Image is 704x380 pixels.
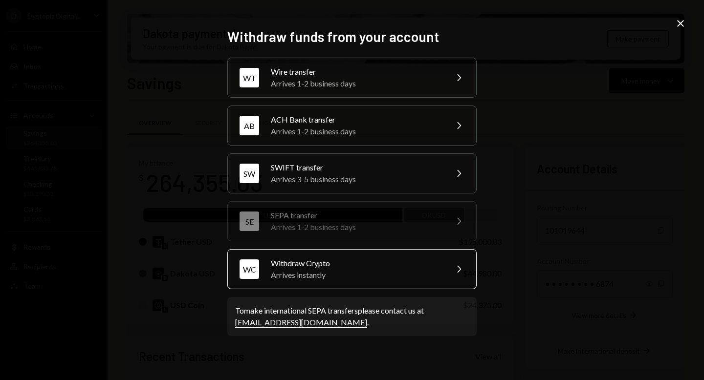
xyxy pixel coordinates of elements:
button: SWSWIFT transferArrives 3-5 business days [227,153,477,193]
button: ABACH Bank transferArrives 1-2 business days [227,106,477,146]
div: SWIFT transfer [271,162,441,173]
div: Arrives 1-2 business days [271,126,441,137]
h2: Withdraw funds from your account [227,27,477,46]
div: Arrives 1-2 business days [271,221,441,233]
div: Wire transfer [271,66,441,78]
a: [EMAIL_ADDRESS][DOMAIN_NAME] [235,317,367,328]
div: WT [240,68,259,87]
div: SW [240,164,259,183]
div: SE [240,211,259,231]
div: Withdraw Crypto [271,257,441,269]
button: WCWithdraw CryptoArrives instantly [227,249,477,289]
div: SEPA transfer [271,210,441,221]
div: To make international SEPA transfers please contact us at . [235,305,469,328]
button: WTWire transferArrives 1-2 business days [227,58,477,98]
div: AB [240,116,259,135]
div: Arrives 1-2 business days [271,78,441,89]
div: ACH Bank transfer [271,114,441,126]
div: WC [240,259,259,279]
div: Arrives instantly [271,269,441,281]
button: SESEPA transferArrives 1-2 business days [227,201,477,241]
div: Arrives 3-5 business days [271,173,441,185]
